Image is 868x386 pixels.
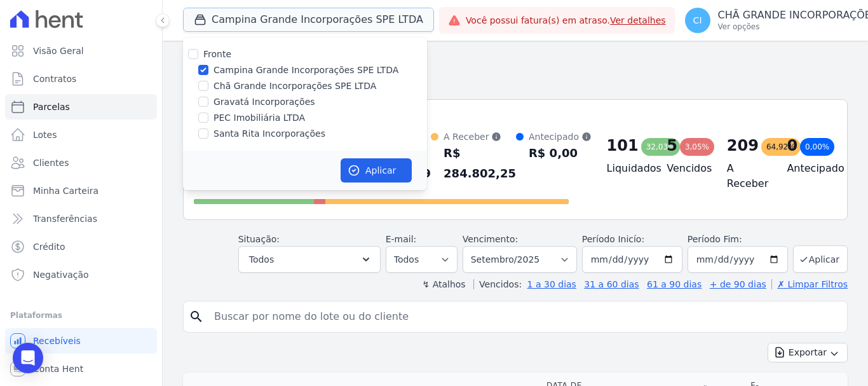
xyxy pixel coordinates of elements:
[207,304,842,329] input: Buscar por nome do lote ou do cliente
[33,362,83,375] span: Conta Hent
[710,279,766,289] a: + de 90 dias
[33,240,65,253] span: Crédito
[33,268,89,281] span: Negativação
[582,234,644,244] label: Período Inicío:
[607,161,647,176] h4: Liquidados
[641,138,681,156] div: 32,03%
[249,252,274,267] span: Todos
[584,279,639,289] a: 31 a 60 dias
[238,234,280,244] label: Situação:
[183,8,434,32] button: Campina Grande Incorporações SPE LTDA
[727,161,767,191] h4: A Receber
[13,343,43,373] div: Open Intercom Messenger
[214,111,305,125] label: PEC Imobiliária LTDA
[33,156,69,169] span: Clientes
[386,234,417,244] label: E-mail:
[793,245,848,273] button: Aplicar
[768,343,848,362] button: Exportar
[473,279,522,289] label: Vencidos:
[5,234,157,259] a: Crédito
[463,234,518,244] label: Vencimento:
[787,135,797,156] div: 0
[5,94,157,120] a: Parcelas
[727,135,759,156] div: 209
[667,161,707,176] h4: Vencidos
[189,309,204,324] i: search
[5,38,157,64] a: Visão Geral
[203,49,231,59] label: Fronte
[667,135,677,156] div: 5
[693,16,702,25] span: CI
[529,143,592,163] div: R$ 0,00
[527,279,576,289] a: 1 a 30 dias
[214,127,325,141] label: Santa Rita Incorporações
[33,100,70,113] span: Parcelas
[647,279,702,289] a: 61 a 90 dias
[183,51,848,74] h2: Parcelas
[5,328,157,354] a: Recebíveis
[214,95,315,109] label: Gravatá Incorporações
[33,184,98,197] span: Minha Carteira
[214,64,398,77] label: Campina Grande Incorporações SPE LTDA
[761,138,801,156] div: 64,92%
[422,279,465,289] label: ↯ Atalhos
[771,279,848,289] a: ✗ Limpar Filtros
[800,138,834,156] div: 0,00%
[607,135,639,156] div: 101
[214,79,376,93] label: Chã Grande Incorporações SPE LTDA
[33,72,76,85] span: Contratos
[5,150,157,176] a: Clientes
[466,14,666,27] span: Você possui fatura(s) em atraso.
[33,334,81,347] span: Recebíveis
[610,15,666,25] a: Ver detalhes
[5,356,157,382] a: Conta Hent
[5,66,157,92] a: Contratos
[10,308,152,323] div: Plataformas
[5,262,157,287] a: Negativação
[444,130,516,143] div: A Receber
[688,233,788,246] label: Período Fim:
[787,161,827,176] h4: Antecipado
[529,130,592,143] div: Antecipado
[33,128,57,141] span: Lotes
[5,178,157,203] a: Minha Carteira
[341,158,412,183] button: Aplicar
[33,212,97,225] span: Transferências
[5,206,157,231] a: Transferências
[680,138,714,156] div: 3,05%
[5,122,157,148] a: Lotes
[238,246,381,273] button: Todos
[444,143,516,184] div: R$ 284.802,25
[33,45,84,57] span: Visão Geral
